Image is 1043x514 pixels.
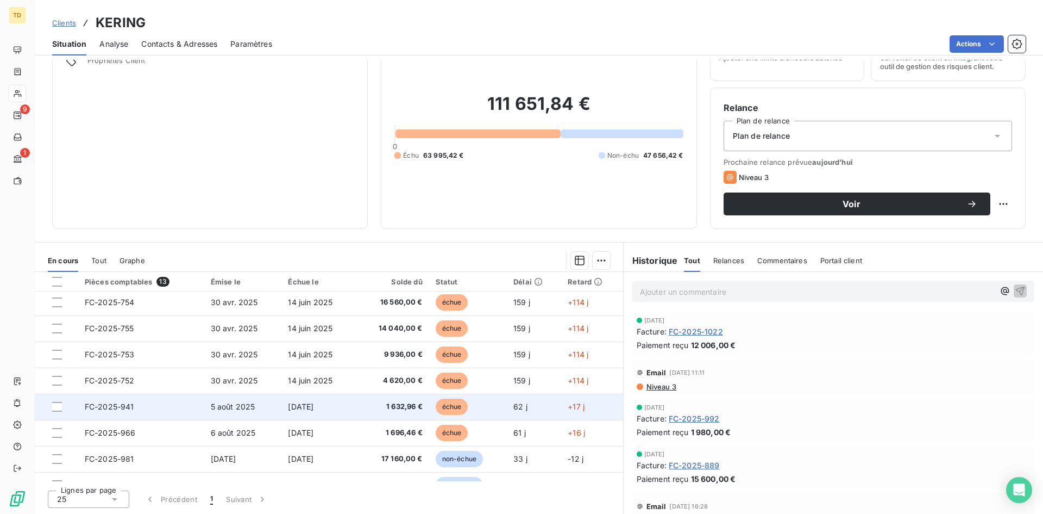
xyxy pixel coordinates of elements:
[211,428,256,437] span: 6 août 2025
[644,317,665,324] span: [DATE]
[362,323,423,334] span: 14 040,00 €
[85,350,135,359] span: FC-2025-753
[646,502,667,511] span: Email
[691,339,736,351] span: 12 006,00 €
[403,151,419,160] span: Échu
[513,480,527,490] span: 33 j
[85,324,134,333] span: FC-2025-755
[288,298,332,307] span: 14 juin 2025
[9,7,26,24] div: TD
[737,200,966,208] span: Voir
[138,488,204,511] button: Précédent
[568,277,616,286] div: Retard
[637,473,689,485] span: Paiement reçu
[211,480,236,490] span: [DATE]
[513,324,530,333] span: 159 j
[211,376,258,385] span: 30 avr. 2025
[436,346,468,363] span: échue
[669,326,723,337] span: FC-2025-1022
[637,413,667,424] span: Facture :
[643,151,683,160] span: 47 656,42 €
[646,368,667,377] span: Email
[52,39,86,49] span: Situation
[288,402,313,411] span: [DATE]
[644,451,665,457] span: [DATE]
[713,256,744,265] span: Relances
[513,376,530,385] span: 159 j
[20,148,30,158] span: 1
[57,494,66,505] span: 25
[288,277,349,286] div: Échue le
[691,473,736,485] span: 15 600,00 €
[362,375,423,386] span: 4 620,00 €
[362,480,423,491] span: 14 040,00 €
[607,151,639,160] span: Non-échu
[513,428,526,437] span: 61 j
[645,382,676,391] span: Niveau 3
[96,13,146,33] h3: KERING
[669,460,720,471] span: FC-2025-889
[568,376,588,385] span: +114 j
[568,402,585,411] span: +17 j
[211,298,258,307] span: 30 avr. 2025
[637,326,667,337] span: Facture :
[436,477,483,493] span: non-échue
[48,256,78,265] span: En cours
[436,451,483,467] span: non-échue
[513,402,527,411] span: 62 j
[637,460,667,471] span: Facture :
[393,142,397,151] span: 0
[211,402,255,411] span: 5 août 2025
[568,480,583,490] span: -12 j
[120,256,145,265] span: Graphe
[362,277,423,286] div: Solde dû
[219,488,274,511] button: Suivant
[288,350,332,359] span: 14 juin 2025
[669,503,708,510] span: [DATE] 16:28
[436,399,468,415] span: échue
[288,454,313,463] span: [DATE]
[288,376,332,385] span: 14 juin 2025
[691,426,731,438] span: 1 980,00 €
[52,17,76,28] a: Clients
[211,277,275,286] div: Émise le
[724,193,990,215] button: Voir
[288,428,313,437] span: [DATE]
[669,369,705,376] span: [DATE] 11:11
[733,131,790,141] span: Plan de relance
[637,339,689,351] span: Paiement reçu
[85,454,134,463] span: FC-2025-981
[644,404,665,411] span: [DATE]
[880,53,1016,71] span: Surveiller ce client en intégrant votre outil de gestion des risques client.
[513,277,555,286] div: Délai
[230,39,272,49] span: Paramètres
[724,158,1012,166] span: Prochaine relance prévue
[91,256,106,265] span: Tout
[513,350,530,359] span: 159 j
[436,320,468,337] span: échue
[436,425,468,441] span: échue
[423,151,464,160] span: 63 995,42 €
[362,349,423,360] span: 9 936,00 €
[9,490,26,507] img: Logo LeanPay
[288,324,332,333] span: 14 juin 2025
[1006,477,1032,503] div: Open Intercom Messenger
[85,402,134,411] span: FC-2025-941
[436,277,500,286] div: Statut
[568,350,588,359] span: +114 j
[362,454,423,465] span: 17 160,00 €
[669,413,720,424] span: FC-2025-992
[950,35,1004,53] button: Actions
[85,277,198,287] div: Pièces comptables
[568,454,583,463] span: -12 j
[820,256,862,265] span: Portail client
[210,494,213,505] span: 1
[156,277,169,287] span: 13
[724,101,1012,114] h6: Relance
[812,158,853,166] span: aujourd’hui
[739,173,769,182] span: Niveau 3
[362,428,423,438] span: 1 696,46 €
[568,428,585,437] span: +16 j
[394,93,683,126] h2: 111 651,84 €
[436,294,468,311] span: échue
